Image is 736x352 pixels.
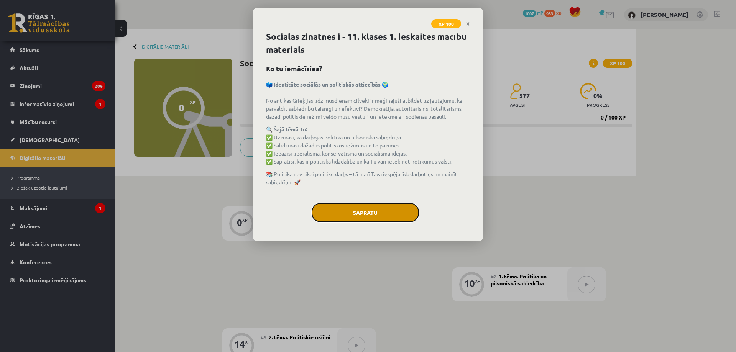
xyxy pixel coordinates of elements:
h2: Ko tu iemācīsies? [266,63,470,74]
p: ✅ Uzzināsi, kā darbojas politika un pilsoniskā sabiedrība. ✅ Salīdzināsi dažādus politiskos režīm... [266,125,470,165]
p: 📚 Politika nav tikai politiķu darbs – tā ir arī Tava iespēja līdzdarboties un mainīt sabiedrību! 🚀 [266,170,470,186]
strong: 🔍 Šajā tēmā Tu: [266,126,307,133]
strong: 🗳️ Identitāte sociālās un politiskās attiecībās 🌍 [266,81,388,88]
button: Sapratu [312,203,419,222]
p: No antīkās Grieķijas līdz mūsdienām cilvēki ir mēģinājuši atbildēt uz jautājumu: kā pārvaldīt sab... [266,80,470,121]
a: Close [461,16,475,31]
span: XP 100 [431,19,461,28]
h1: Sociālās zinātnes i - 11. klases 1. ieskaites mācību materiāls [266,30,470,56]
